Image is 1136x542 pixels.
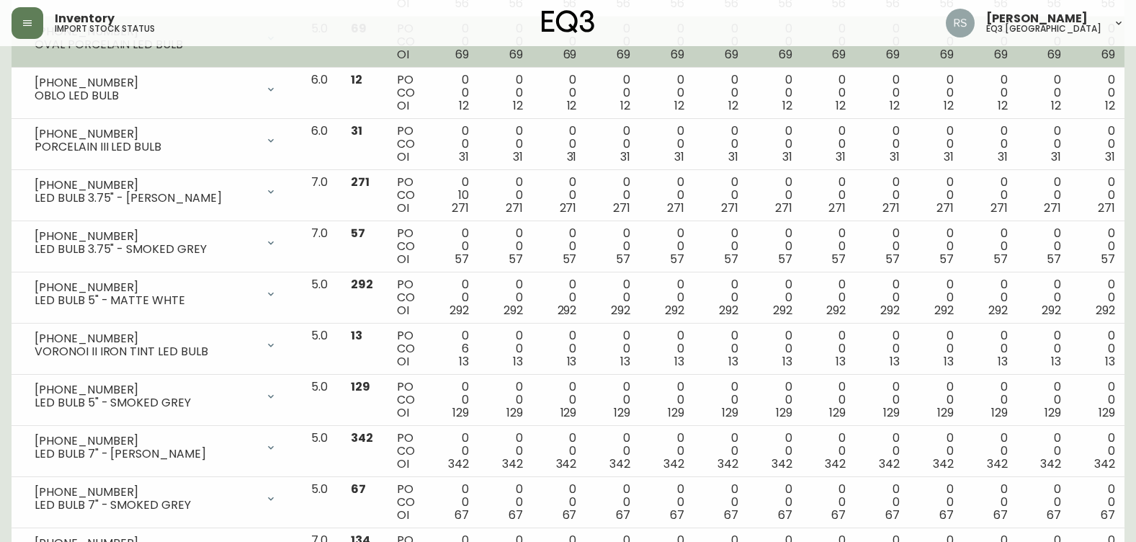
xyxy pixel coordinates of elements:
[613,200,630,216] span: 271
[671,46,684,63] span: 69
[815,227,846,266] div: 0 0
[509,251,523,267] span: 57
[990,200,1008,216] span: 271
[35,281,256,294] div: [PHONE_NUMBER]
[761,125,792,164] div: 0 0
[546,227,577,266] div: 0 0
[397,381,415,419] div: PO CO
[1051,148,1061,165] span: 31
[397,227,415,266] div: PO CO
[397,251,409,267] span: OI
[1042,302,1061,319] span: 292
[991,404,1008,421] span: 129
[492,125,523,164] div: 0 0
[542,10,595,33] img: logo
[351,276,373,293] span: 292
[779,46,792,63] span: 69
[1031,125,1062,164] div: 0 0
[761,176,792,215] div: 0 0
[937,404,954,421] span: 129
[459,97,469,114] span: 12
[1045,404,1061,421] span: 129
[23,278,288,310] div: [PHONE_NUMBER]LED BULB 5" - MATTE WHTE
[546,125,577,164] div: 0 0
[998,97,1008,114] span: 12
[782,353,792,370] span: 13
[944,353,954,370] span: 13
[1105,148,1115,165] span: 31
[35,192,256,205] div: LED BULB 3.75" - [PERSON_NAME]
[546,278,577,317] div: 0 0
[300,375,339,426] td: 5.0
[761,278,792,317] div: 0 0
[23,227,288,259] div: [PHONE_NUMBER]LED BULB 3.75" - SMOKED GREY
[448,456,469,472] span: 342
[722,404,738,421] span: 129
[923,381,954,419] div: 0 0
[665,302,684,319] span: 292
[35,128,256,141] div: [PHONE_NUMBER]
[653,22,684,61] div: 0 0
[815,125,846,164] div: 0 0
[869,74,900,112] div: 0 0
[707,432,738,471] div: 0 0
[397,483,415,522] div: PO CO
[815,432,846,471] div: 0 0
[351,481,366,497] span: 67
[923,125,954,164] div: 0 0
[725,46,738,63] span: 69
[670,251,684,267] span: 57
[1084,125,1115,164] div: 0 0
[653,278,684,317] div: 0 0
[869,278,900,317] div: 0 0
[351,174,370,190] span: 271
[977,125,1008,164] div: 0 0
[1084,74,1115,112] div: 0 0
[351,378,370,395] span: 129
[35,76,256,89] div: [PHONE_NUMBER]
[397,97,409,114] span: OI
[23,329,288,361] div: [PHONE_NUMBER]VORONOI II IRON TINT LED BULB
[880,302,900,319] span: 292
[836,353,846,370] span: 13
[546,329,577,368] div: 0 0
[35,486,256,499] div: [PHONE_NUMBER]
[707,22,738,61] div: 0 0
[815,74,846,112] div: 0 0
[977,278,1008,317] div: 0 0
[923,22,954,61] div: 0 0
[923,227,954,266] div: 0 0
[668,404,684,421] span: 129
[994,46,1008,63] span: 69
[1084,176,1115,215] div: 0 0
[560,404,577,421] span: 129
[773,302,792,319] span: 292
[923,176,954,215] div: 0 0
[351,225,365,241] span: 57
[674,148,684,165] span: 31
[1105,353,1115,370] span: 13
[815,329,846,368] div: 0 0
[869,432,900,471] div: 0 0
[438,329,469,368] div: 0 6
[546,381,577,419] div: 0 0
[707,227,738,266] div: 0 0
[509,46,523,63] span: 69
[890,353,900,370] span: 13
[815,381,846,419] div: 0 0
[609,456,630,472] span: 342
[513,353,523,370] span: 13
[35,332,256,345] div: [PHONE_NUMBER]
[836,97,846,114] span: 12
[988,302,1008,319] span: 292
[829,404,846,421] span: 129
[776,404,792,421] span: 129
[599,381,630,419] div: 0 0
[923,329,954,368] div: 0 0
[35,396,256,409] div: LED BULB 5" - SMOKED GREY
[707,74,738,112] div: 0 0
[492,432,523,471] div: 0 0
[986,25,1101,33] h5: eq3 [GEOGRAPHIC_DATA]
[397,176,415,215] div: PO CO
[23,432,288,463] div: [PHONE_NUMBER]LED BULB 7" - [PERSON_NAME]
